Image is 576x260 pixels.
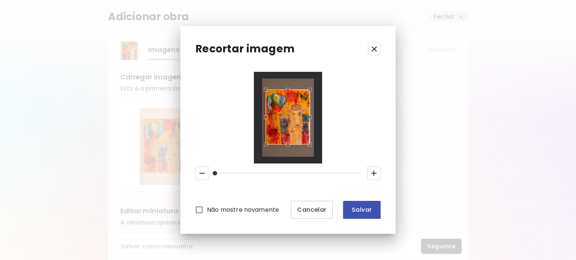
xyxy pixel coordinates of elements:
[262,79,314,156] img: CropImage
[343,201,381,219] button: Salvar
[265,89,310,145] div: Use the arrow keys to move the crop selection area
[291,201,333,219] button: Cancelar
[207,205,279,214] span: Não mostre novamente
[349,206,375,214] span: Salvar
[195,41,295,57] p: Recortar imagem
[297,206,327,214] span: Cancelar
